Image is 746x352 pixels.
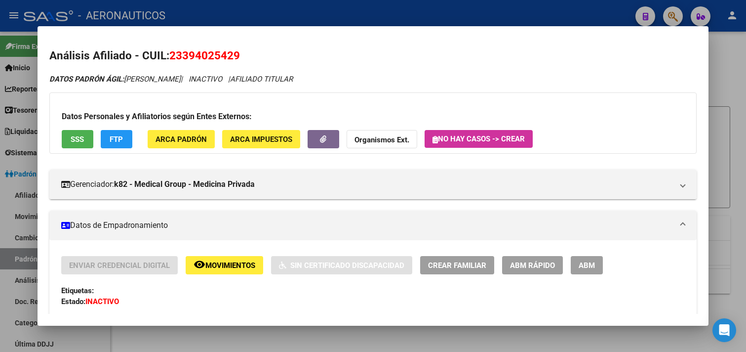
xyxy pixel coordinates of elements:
button: FTP [101,130,132,148]
button: ABM Rápido [502,256,563,274]
button: SSS [62,130,93,148]
span: ABM [579,261,595,270]
span: ARCA Padrón [156,135,207,144]
button: ARCA Impuestos [222,130,300,148]
span: FTP [110,135,123,144]
span: 23394025429 [169,49,240,62]
button: Enviar Credencial Digital [61,256,178,274]
button: Crear Familiar [420,256,494,274]
span: No hay casos -> Crear [432,134,525,143]
mat-panel-title: Datos de Empadronamiento [61,220,673,231]
span: Enviar Credencial Digital [69,261,170,270]
strong: Etiquetas: [61,286,94,295]
span: Crear Familiar [428,261,486,270]
strong: DATOS PADRÓN ÁGIL: [49,75,124,84]
div: Open Intercom Messenger [712,318,736,342]
span: ARCA Impuestos [230,135,292,144]
span: AFILIADO TITULAR [230,75,293,84]
button: ARCA Padrón [148,130,215,148]
span: [PERSON_NAME] [49,75,181,84]
span: SSS [71,135,84,144]
i: | INACTIVO | [49,75,293,84]
span: Sin Certificado Discapacidad [290,261,404,270]
h3: Datos Personales y Afiliatorios según Entes Externos: [62,111,685,123]
strong: Estado: [61,297,85,306]
button: ABM [571,256,603,274]
mat-expansion-panel-header: Gerenciador:k82 - Medical Group - Medicina Privada [49,170,697,199]
mat-panel-title: Gerenciador: [61,178,673,190]
mat-icon: remove_red_eye [194,259,205,270]
button: Organismos Ext. [347,130,417,148]
button: Sin Certificado Discapacidad [271,256,412,274]
strong: INACTIVO [85,297,119,306]
span: Movimientos [205,261,255,270]
button: No hay casos -> Crear [425,130,533,148]
button: Movimientos [186,256,263,274]
span: ABM Rápido [510,261,555,270]
strong: k82 - Medical Group - Medicina Privada [114,178,255,190]
strong: Organismos Ext. [354,135,409,144]
h2: Análisis Afiliado - CUIL: [49,47,697,64]
mat-expansion-panel-header: Datos de Empadronamiento [49,211,697,240]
